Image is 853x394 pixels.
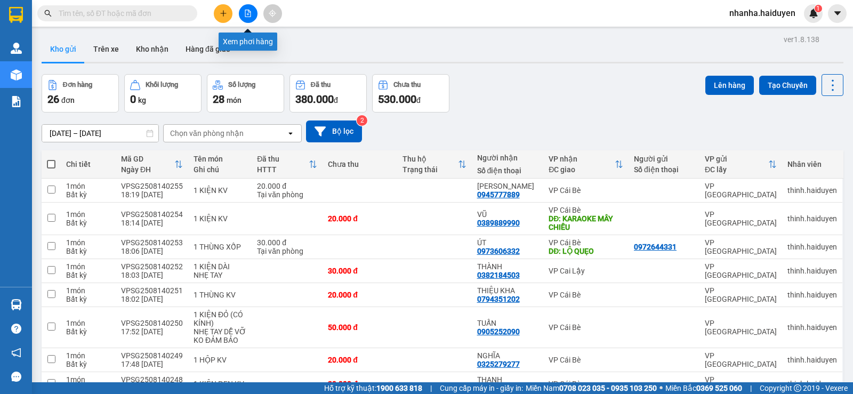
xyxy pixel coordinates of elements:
[549,165,615,174] div: ĐC giao
[815,5,822,12] sup: 1
[257,190,317,199] div: Tại văn phòng
[244,10,252,17] span: file-add
[549,186,623,195] div: VP Cái Bè
[705,155,768,163] div: VP gửi
[828,4,847,23] button: caret-down
[121,247,183,255] div: 18:06 [DATE]
[794,384,801,392] span: copyright
[121,327,183,336] div: 17:52 [DATE]
[66,219,110,227] div: Bất kỳ
[295,93,334,106] span: 380.000
[227,96,242,104] span: món
[252,150,323,179] th: Toggle SortBy
[328,160,392,168] div: Chưa thu
[759,76,816,95] button: Tạo Chuyến
[121,319,183,327] div: VPSG2508140250
[403,165,458,174] div: Trạng thái
[833,9,842,18] span: caret-down
[787,380,837,388] div: thinh.haiduyen
[9,7,23,23] img: logo-vxr
[634,155,694,163] div: Người gửi
[416,96,421,104] span: đ
[121,295,183,303] div: 18:02 [DATE]
[61,96,75,104] span: đơn
[170,128,244,139] div: Chọn văn phòng nhận
[477,295,520,303] div: 0794351202
[328,214,392,223] div: 20.000 đ
[378,93,416,106] span: 530.000
[328,267,392,275] div: 30.000 đ
[11,96,22,107] img: solution-icon
[311,81,331,89] div: Đã thu
[194,271,246,279] div: NHẸ TAY
[549,247,623,255] div: DĐ: LỘ QUẸO
[705,165,768,174] div: ĐC lấy
[549,323,623,332] div: VP Cái Bè
[787,160,837,168] div: Nhân viên
[787,243,837,251] div: thinh.haiduyen
[549,206,623,214] div: VP Cái Bè
[257,247,317,255] div: Tại văn phòng
[146,81,178,89] div: Khối lượng
[328,323,392,332] div: 50.000 đ
[121,375,183,384] div: VPSG2508140248
[477,238,538,247] div: ÚT
[194,310,246,327] div: 1 KIỆN ĐỎ (CÓ KÍNH)
[549,380,623,388] div: VP Cái Bè
[66,286,110,295] div: 1 món
[257,182,317,190] div: 20.000 đ
[477,286,538,295] div: THIỆU KHA
[138,96,146,104] span: kg
[440,382,523,394] span: Cung cấp máy in - giấy in:
[549,214,623,231] div: DĐ: KARAOKE MÂY CHIỀU
[121,262,183,271] div: VPSG2508140252
[124,74,202,112] button: Khối lượng0kg
[549,267,623,275] div: VP Cai Lậy
[177,36,239,62] button: Hàng đã giao
[66,210,110,219] div: 1 món
[705,238,777,255] div: VP [GEOGRAPHIC_DATA]
[121,219,183,227] div: 18:14 [DATE]
[526,382,657,394] span: Miền Nam
[194,356,246,364] div: 1 HỘP KV
[44,10,52,17] span: search
[477,327,520,336] div: 0905252090
[665,382,742,394] span: Miền Bắc
[194,214,246,223] div: 1 KIỆN KV
[127,36,177,62] button: Kho nhận
[66,351,110,360] div: 1 món
[784,34,819,45] div: ver 1.8.138
[816,5,820,12] span: 1
[116,150,188,179] th: Toggle SortBy
[477,190,520,199] div: 0945777889
[787,291,837,299] div: thinh.haiduyen
[207,74,284,112] button: Số lượng28món
[42,74,119,112] button: Đơn hàng26đơn
[194,291,246,299] div: 1 THÙNG KV
[809,9,818,18] img: icon-new-feature
[66,327,110,336] div: Bất kỳ
[85,36,127,62] button: Trên xe
[477,219,520,227] div: 0389889990
[257,238,317,247] div: 30.000 đ
[194,186,246,195] div: 1 KIỆN KV
[559,384,657,392] strong: 0708 023 035 - 0935 103 250
[328,291,392,299] div: 20.000 đ
[549,238,623,247] div: VP Cái Bè
[121,182,183,190] div: VPSG2508140255
[66,190,110,199] div: Bất kỳ
[66,238,110,247] div: 1 món
[194,155,246,163] div: Tên món
[121,210,183,219] div: VPSG2508140254
[634,243,677,251] div: 0972644331
[194,380,246,388] div: 1 KIỆN ĐEN KV
[269,10,276,17] span: aim
[286,129,295,138] svg: open
[66,375,110,384] div: 1 món
[328,380,392,388] div: 20.000 đ
[705,319,777,336] div: VP [GEOGRAPHIC_DATA]
[705,286,777,303] div: VP [GEOGRAPHIC_DATA]
[66,247,110,255] div: Bất kỳ
[705,351,777,368] div: VP [GEOGRAPHIC_DATA]
[194,262,246,271] div: 1 KIỆN DÀI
